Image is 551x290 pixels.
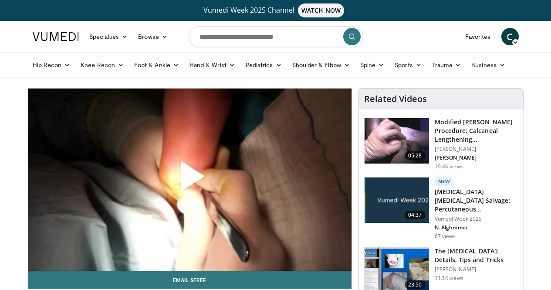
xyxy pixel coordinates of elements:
p: N. Alghnimei [435,224,518,231]
a: Business [466,56,510,74]
video-js: Video Player [28,89,352,271]
a: Knee Recon [75,56,129,74]
img: 5b0d37f6-3449-41eb-8440-88d3f0623661.150x105_q85_crop-smart_upscale.jpg [365,118,429,164]
a: Shoulder & Elbow [287,56,355,74]
p: 67 views [435,233,456,240]
a: Favorites [460,28,496,45]
a: Email Seref [28,271,352,289]
h3: [MEDICAL_DATA] [MEDICAL_DATA] Salvage: Percutaneous [MEDICAL_DATA] and Hexapod Frame [435,188,518,214]
a: Trauma [427,56,466,74]
a: Sports [389,56,427,74]
img: VuMedi Logo [33,32,79,41]
span: WATCH NOW [298,3,344,17]
p: 11.1K views [435,275,463,282]
input: Search topics, interventions [189,26,363,47]
p: Vumedi Week 2025 [435,215,518,222]
button: Play Video [111,137,268,222]
a: Specialties [84,28,133,45]
span: 05:28 [405,151,426,160]
img: eac686f8-b057-4449-a6dc-a95ca058fbc7.jpg.150x105_q85_crop-smart_upscale.jpg [365,177,429,223]
a: 05:28 Modified [PERSON_NAME] Procedure: Calcaneal Lengthening [MEDICAL_DATA], Modified … [PERSON_... [364,118,518,170]
h3: Modified [PERSON_NAME] Procedure: Calcaneal Lengthening [MEDICAL_DATA], Modified … [435,118,518,144]
a: Hip Recon [27,56,76,74]
p: [PERSON_NAME] [435,146,518,153]
h4: Related Videos [364,94,427,104]
a: Hand & Wrist [184,56,240,74]
p: [PERSON_NAME] [435,154,518,161]
h3: The [MEDICAL_DATA]: Details, Tips and Tricks [435,247,518,264]
p: [PERSON_NAME] [435,266,518,273]
a: Spine [355,56,389,74]
a: Foot & Ankle [129,56,184,74]
p: New [435,177,454,186]
a: Vumedi Week 2025 ChannelWATCH NOW [34,3,517,17]
span: 04:37 [405,211,426,219]
a: Pediatrics [240,56,287,74]
a: Browse [133,28,173,45]
span: 23:50 [405,280,426,289]
a: 04:37 New [MEDICAL_DATA] [MEDICAL_DATA] Salvage: Percutaneous [MEDICAL_DATA] and Hexapod Frame Vu... [364,177,518,240]
p: 19.4K views [435,163,463,170]
a: C [501,28,519,45]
